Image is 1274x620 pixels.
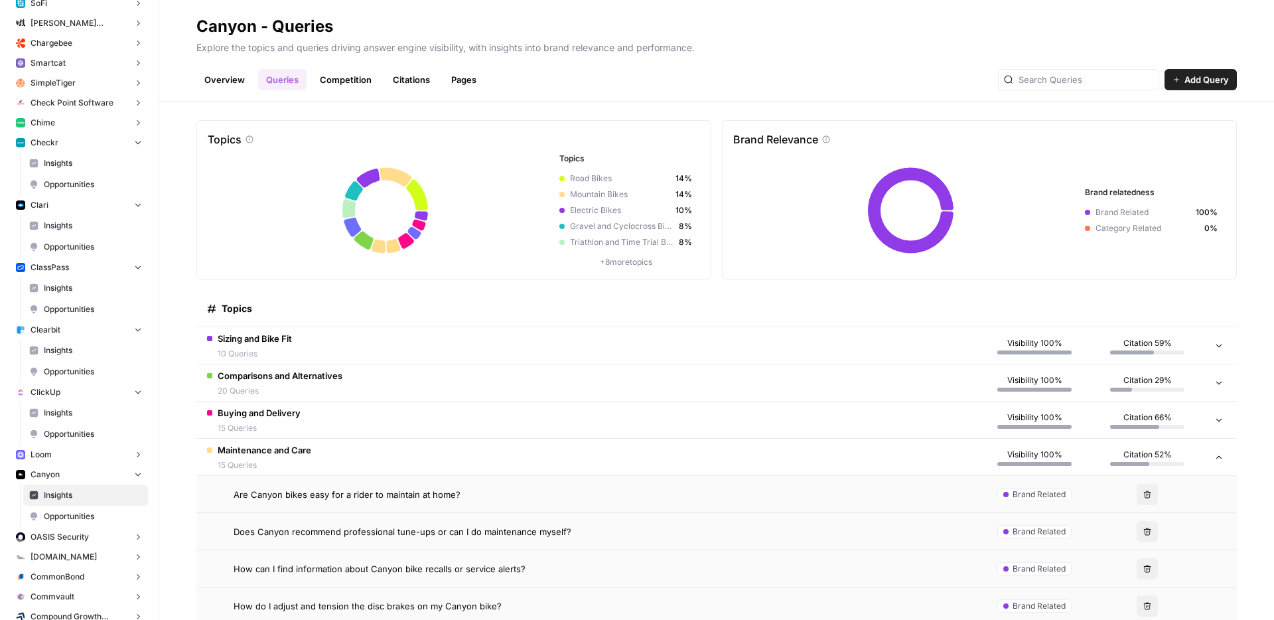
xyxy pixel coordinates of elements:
button: CommonBond [11,567,148,587]
span: Chargebee [31,37,72,49]
span: 8% [679,236,692,248]
button: Clearbit [11,320,148,340]
span: Smartcat [31,57,66,69]
span: 15 Queries [218,459,311,471]
span: Check Point Software [31,97,113,109]
p: + 8 more topics [559,256,692,268]
span: Citation 52% [1123,449,1172,461]
span: Insights [44,489,142,501]
span: Insights [44,157,142,169]
a: Competition [312,69,380,90]
img: hlg0wqi1id4i6sbxkcpd2tyblcaw [16,78,25,88]
span: Mountain Bikes [570,189,670,200]
button: Add Query [1165,69,1237,90]
span: Clearbit [31,324,60,336]
img: k09s5utkby11dt6rxf2w9zgb46r0 [16,552,25,562]
a: Insights [23,277,148,299]
span: 20 Queries [218,385,342,397]
span: How can I find information about Canyon bike recalls or service alerts? [234,562,526,576]
a: Opportunities [23,506,148,527]
button: Chargebee [11,33,148,53]
img: 0idox3onazaeuxox2jono9vm549w [16,470,25,479]
img: 78cr82s63dt93a7yj2fue7fuqlci [16,138,25,147]
span: Commvault [31,591,74,603]
span: Opportunities [44,510,142,522]
span: ClickUp [31,386,60,398]
span: Road Bikes [570,173,670,185]
button: ClassPass [11,258,148,277]
span: SimpleTiger [31,77,76,89]
span: Buying and Delivery [218,406,301,420]
span: Sizing and Bike Fit [218,332,292,345]
span: Checkr [31,137,58,149]
button: Clari [11,195,148,215]
a: Insights [23,485,148,506]
span: CommonBond [31,571,84,583]
span: Opportunities [44,241,142,253]
span: 14% [675,189,692,200]
span: 10% [675,204,692,216]
span: Insights [44,220,142,232]
img: mhv33baw7plipcpp00rsngv1nu95 [16,118,25,127]
span: Brand Related [1096,206,1190,218]
span: [DOMAIN_NAME] [31,551,97,563]
span: 100% [1196,206,1218,218]
span: Brand Related [1013,600,1066,612]
a: Insights [23,340,148,361]
h3: Brand relatedness [1085,187,1218,198]
p: Topics [208,131,242,147]
span: Visibility 100% [1007,449,1062,461]
input: Search Queries [1019,73,1153,86]
button: [PERSON_NAME] [PERSON_NAME] at Work [11,13,148,33]
span: Visibility 100% [1007,374,1062,386]
span: Electric Bikes [570,204,670,216]
a: Insights [23,215,148,236]
p: Brand Relevance [733,131,818,147]
span: Loom [31,449,52,461]
img: jkhkcar56nid5uw4tq7euxnuco2o [16,39,25,48]
span: Does Canyon recommend professional tune-ups or can I do maintenance myself? [234,525,571,538]
button: Commvault [11,587,148,607]
span: Opportunities [44,179,142,191]
img: m87i3pytwzu9d7629hz0batfjj1p [16,19,25,28]
a: Opportunities [23,236,148,258]
span: Citation 66% [1123,412,1172,424]
span: Citation 59% [1123,337,1172,349]
button: Loom [11,445,148,465]
img: nyvnio03nchgsu99hj5luicuvesv [16,388,25,397]
span: 15 Queries [218,422,301,434]
span: Brand Related [1013,489,1066,501]
span: Opportunities [44,303,142,315]
span: Add Query [1184,73,1229,86]
a: Opportunities [23,361,148,382]
button: Chime [11,113,148,133]
div: Canyon - Queries [196,16,333,37]
img: glq0fklpdxbalhn7i6kvfbbvs11n [16,572,25,581]
span: 14% [675,173,692,185]
span: Visibility 100% [1007,337,1062,349]
span: Triathlon and Time Trial Bikes [570,236,673,248]
span: Category Related [1096,222,1199,234]
span: [PERSON_NAME] [PERSON_NAME] at Work [31,17,128,29]
button: Check Point Software [11,93,148,113]
span: Gravel and Cyclocross Bikes [570,220,673,232]
button: SimpleTiger [11,73,148,93]
img: h6qlr8a97mop4asab8l5qtldq2wv [16,200,25,210]
span: Comparisons and Alternatives [218,369,342,382]
span: ClassPass [31,262,69,273]
span: Clari [31,199,48,211]
button: Canyon [11,465,148,485]
a: Queries [258,69,307,90]
a: Overview [196,69,253,90]
img: xf6b4g7v9n1cfco8wpzm78dqnb6e [16,592,25,601]
span: Insights [44,407,142,419]
span: 8% [679,220,692,232]
img: fr92439b8i8d8kixz6owgxh362ib [16,325,25,335]
span: Opportunities [44,428,142,440]
a: Citations [385,69,438,90]
img: gddfodh0ack4ddcgj10xzwv4nyos [16,98,25,108]
h3: Topics [559,153,692,165]
button: OASIS Security [11,527,148,547]
span: Citation 29% [1123,374,1172,386]
a: Opportunities [23,174,148,195]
